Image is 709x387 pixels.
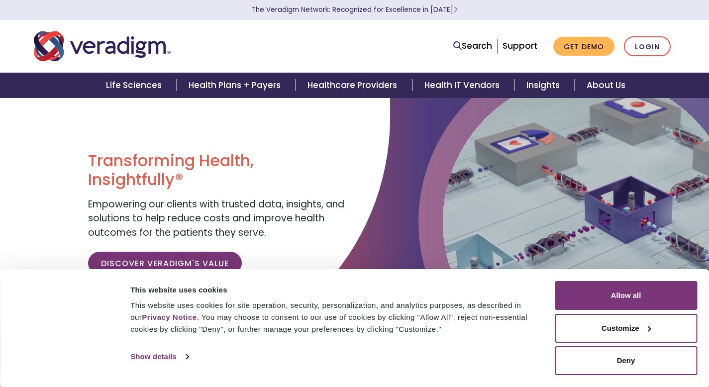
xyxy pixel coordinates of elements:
[453,5,458,14] span: Learn More
[514,73,575,98] a: Insights
[624,36,671,57] a: Login
[575,73,637,98] a: About Us
[252,5,458,14] a: The Veradigm Network: Recognized for Excellence in [DATE]Learn More
[296,73,412,98] a: Healthcare Providers
[453,39,492,53] a: Search
[412,73,514,98] a: Health IT Vendors
[88,252,242,275] a: Discover Veradigm's Value
[555,346,697,375] button: Deny
[130,349,188,364] a: Show details
[553,37,614,56] a: Get Demo
[94,73,177,98] a: Life Sciences
[503,40,537,52] a: Support
[555,281,697,310] button: Allow all
[34,30,171,63] img: Veradigm logo
[130,299,543,335] div: This website uses cookies for site operation, security, personalization, and analytics purposes, ...
[88,197,344,239] span: Empowering our clients with trusted data, insights, and solutions to help reduce costs and improv...
[142,313,197,321] a: Privacy Notice
[130,284,543,296] div: This website uses cookies
[555,314,697,343] button: Customize
[88,151,347,190] h1: Transforming Health, Insightfully®
[177,73,296,98] a: Health Plans + Payers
